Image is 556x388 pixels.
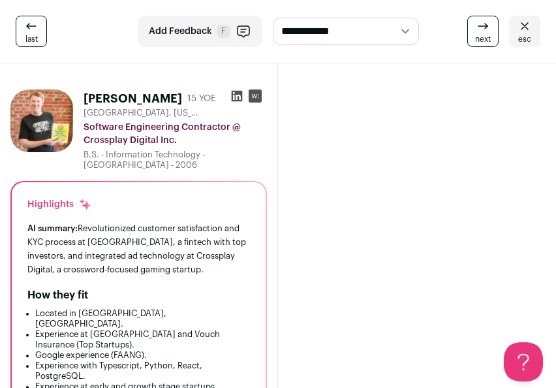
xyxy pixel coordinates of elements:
span: [GEOGRAPHIC_DATA], [US_STATE], [GEOGRAPHIC_DATA] [84,108,201,118]
span: next [475,34,491,44]
div: B.S. - Information Technology - [GEOGRAPHIC_DATA] - 2006 [84,150,267,170]
li: Located in [GEOGRAPHIC_DATA], [GEOGRAPHIC_DATA]. [35,308,250,329]
span: esc [518,34,531,44]
li: Google experience (FAANG). [35,350,250,361]
span: F [217,25,230,38]
a: esc [509,16,540,47]
div: Revolutionized customer satisfaction and KYC process at [GEOGRAPHIC_DATA], a fintech with top inv... [27,221,250,277]
li: Experience at [GEOGRAPHIC_DATA] and Vouch Insurance (Top Startups). [35,329,250,350]
h2: How they fit [27,287,88,303]
span: AI summary: [27,224,78,233]
li: Experience with Typescript, Python, React, PostgreSQL. [35,361,250,381]
img: 2fe32a9ae0e2401d131f1d0d71b4a2ff1fe6ea50a0ebdd73046abd893ea4cdca [10,89,73,152]
button: Add Feedback F [138,16,262,47]
a: last [16,16,47,47]
span: last [25,34,38,44]
a: next [467,16,499,47]
div: Software Engineering Contractor @ Crossplay Digital Inc. [84,121,267,147]
h1: [PERSON_NAME] [84,89,182,108]
div: Highlights [27,198,92,211]
span: Add Feedback [149,25,212,38]
iframe: Help Scout Beacon - Open [504,342,543,381]
div: 15 YOE [187,92,216,105]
